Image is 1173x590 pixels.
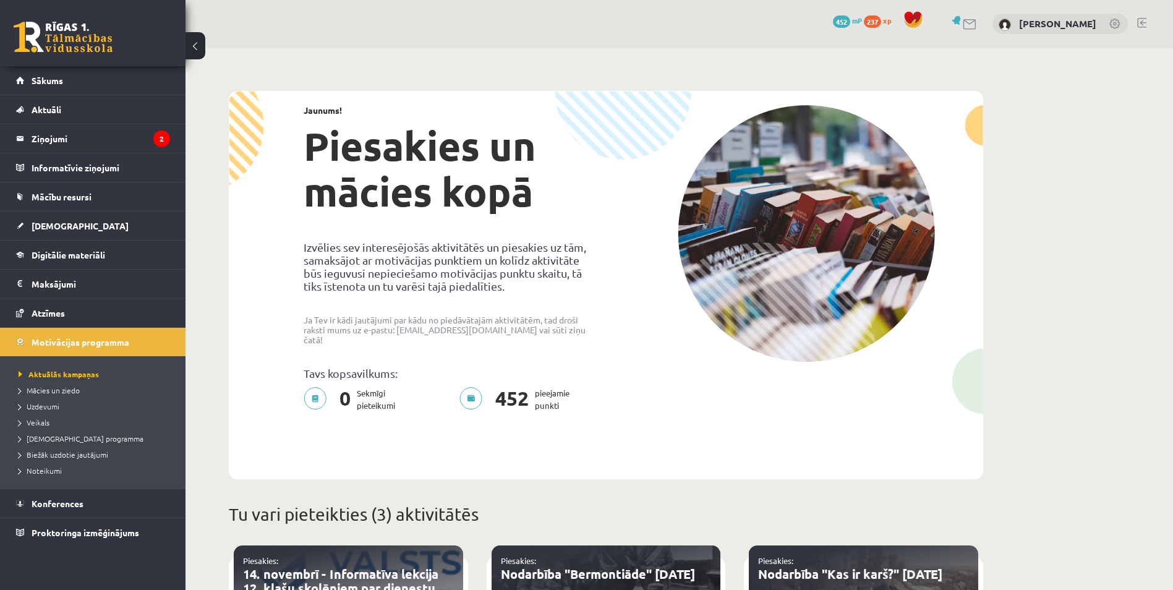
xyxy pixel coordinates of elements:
[833,15,850,28] span: 452
[19,417,173,428] a: Veikals
[489,387,535,412] span: 452
[833,15,862,25] a: 452 mP
[32,270,170,298] legend: Maksājumi
[501,555,536,566] a: Piesakies:
[19,450,108,460] span: Biežāk uzdotie jautājumi
[16,328,170,356] a: Motivācijas programma
[32,75,63,86] span: Sākums
[16,518,170,547] a: Proktoringa izmēģinājums
[153,130,170,147] i: 2
[19,369,173,380] a: Aktuālās kampaņas
[32,124,170,153] legend: Ziņojumi
[459,387,577,412] p: pieejamie punkti
[304,105,342,116] strong: Jaunums!
[333,387,357,412] span: 0
[16,212,170,240] a: [DEMOGRAPHIC_DATA]
[229,502,983,528] p: Tu vari pieteikties (3) aktivitātēs
[32,249,105,260] span: Digitālie materiāli
[758,555,793,566] a: Piesakies:
[19,434,143,443] span: [DEMOGRAPHIC_DATA] programma
[678,105,935,362] img: campaign-image-1c4f3b39ab1f89d1fca25a8facaab35ebc8e40cf20aedba61fd73fb4233361ac.png
[304,387,403,412] p: Sekmīgi pieteikumi
[19,449,173,460] a: Biežāk uzdotie jautājumi
[304,241,597,293] p: Izvēlies sev interesējošās aktivitātēs un piesakies uz tām, samaksājot ar motivācijas punktiem un...
[16,66,170,95] a: Sākums
[32,336,129,348] span: Motivācijas programma
[19,466,62,476] span: Noteikumi
[999,19,1011,31] img: Inga Revina
[758,566,942,582] a: Nodarbība "Kas ir karš?" [DATE]
[19,401,59,411] span: Uzdevumi
[304,123,597,215] h1: Piesakies un mācies kopā
[32,220,129,231] span: [DEMOGRAPHIC_DATA]
[14,22,113,53] a: Rīgas 1. Tālmācības vidusskola
[304,315,597,344] p: Ja Tev ir kādi jautājumi par kādu no piedāvātajām aktivitātēm, tad droši raksti mums uz e-pastu: ...
[16,124,170,153] a: Ziņojumi2
[852,15,862,25] span: mP
[32,527,139,538] span: Proktoringa izmēģinājums
[19,401,173,412] a: Uzdevumi
[16,489,170,518] a: Konferences
[19,465,173,476] a: Noteikumi
[16,270,170,298] a: Maksājumi
[1019,17,1096,30] a: [PERSON_NAME]
[16,95,170,124] a: Aktuāli
[501,566,695,582] a: Nodarbība "Bermontiāde" [DATE]
[864,15,881,28] span: 237
[32,307,65,319] span: Atzīmes
[32,104,61,115] span: Aktuāli
[19,417,49,427] span: Veikals
[16,299,170,327] a: Atzīmes
[32,191,92,202] span: Mācību resursi
[883,15,891,25] span: xp
[19,385,80,395] span: Mācies un ziedo
[864,15,897,25] a: 237 xp
[16,182,170,211] a: Mācību resursi
[243,555,278,566] a: Piesakies:
[16,241,170,269] a: Digitālie materiāli
[32,153,170,182] legend: Informatīvie ziņojumi
[19,369,99,379] span: Aktuālās kampaņas
[19,433,173,444] a: [DEMOGRAPHIC_DATA] programma
[32,498,83,509] span: Konferences
[304,367,597,380] p: Tavs kopsavilkums:
[19,385,173,396] a: Mācies un ziedo
[16,153,170,182] a: Informatīvie ziņojumi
